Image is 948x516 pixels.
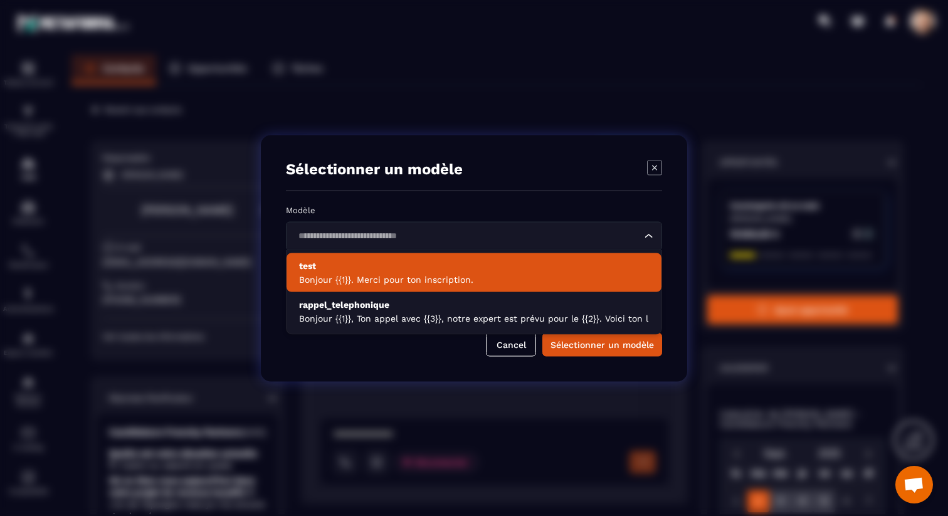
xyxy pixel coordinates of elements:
[299,298,649,325] div: rappel_telephonique
[286,221,662,250] div: Search for option
[550,338,654,350] div: Sélectionner un modèle
[542,332,662,356] button: Sélectionner un modèle
[299,260,649,272] p: test
[299,260,649,286] div: test
[299,273,649,286] p: Bonjour {{1}}. Merci pour ton inscription.
[486,332,536,356] button: Cancel
[895,466,933,503] a: Ouvrir le chat
[299,298,649,311] p: rappel_telephonique
[299,312,649,325] p: Bonjour {{1}}, Ton appel avec {{3}}, notre expert est prévu pour le {{2}}. Voici ton lien de RDV ...
[286,205,315,214] label: Modèle
[286,160,463,177] h4: Sélectionner un modèle
[294,229,641,243] input: Search for option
